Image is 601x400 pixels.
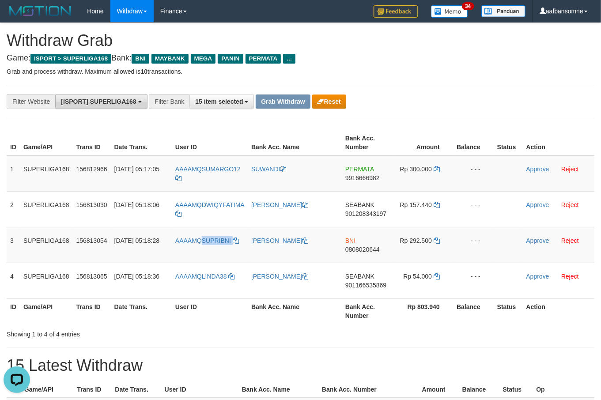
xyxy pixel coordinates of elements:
[526,201,549,208] a: Approve
[73,381,111,398] th: Trans ID
[7,4,74,18] img: MOTION_logo.png
[151,54,189,64] span: MAYBANK
[76,201,107,208] span: 156813030
[218,54,243,64] span: PANIN
[453,298,494,324] th: Balance
[561,237,579,244] a: Reject
[7,54,594,63] h4: Game: Bank:
[161,381,238,398] th: User ID
[61,98,136,105] span: [ISPORT] SUPERLIGA168
[374,5,418,18] img: Feedback.jpg
[481,5,525,17] img: panduan.png
[251,166,287,173] a: SUWANDI
[453,155,494,192] td: - - -
[20,227,73,263] td: SUPERLIGA168
[76,237,107,244] span: 156813054
[114,273,159,280] span: [DATE] 05:18:36
[453,191,494,227] td: - - -
[111,130,172,155] th: Date Trans.
[523,298,594,324] th: Action
[175,166,241,181] a: AAAAMQSUMARGO12
[434,201,440,208] a: Copy 157440 to clipboard
[175,201,244,208] span: AAAAMQDWIQYFATIMA
[345,174,380,181] span: Copy 9916666982 to clipboard
[73,298,111,324] th: Trans ID
[453,263,494,298] td: - - -
[111,381,161,398] th: Date Trans.
[345,273,374,280] span: SEABANK
[55,94,147,109] button: [ISPORT] SUPERLIGA168
[149,94,189,109] div: Filter Bank
[7,32,594,49] h1: Withdraw Grab
[533,381,594,398] th: Op
[400,166,432,173] span: Rp 300.000
[393,130,453,155] th: Amount
[132,54,149,64] span: BNI
[21,381,74,398] th: Game/API
[345,282,386,289] span: Copy 901166535869 to clipboard
[400,201,432,208] span: Rp 157.440
[238,381,318,398] th: Bank Acc. Name
[20,155,73,192] td: SUPERLIGA168
[140,68,147,75] strong: 10
[499,381,533,398] th: Status
[434,273,440,280] a: Copy 54000 to clipboard
[434,166,440,173] a: Copy 300000 to clipboard
[342,298,393,324] th: Bank Acc. Number
[431,5,468,18] img: Button%20Memo.svg
[114,166,159,173] span: [DATE] 05:17:05
[7,155,20,192] td: 1
[30,54,111,64] span: ISPORT > SUPERLIGA168
[251,201,308,208] a: [PERSON_NAME]
[248,130,342,155] th: Bank Acc. Name
[523,130,594,155] th: Action
[393,298,453,324] th: Rp 803.940
[172,298,248,324] th: User ID
[7,191,20,227] td: 2
[561,273,579,280] a: Reject
[20,298,73,324] th: Game/API
[114,201,159,208] span: [DATE] 05:18:06
[7,67,594,76] p: Grab and process withdraw. Maximum allowed is transactions.
[312,94,346,109] button: Reset
[111,298,172,324] th: Date Trans.
[20,130,73,155] th: Game/API
[283,54,295,64] span: ...
[251,237,308,244] a: [PERSON_NAME]
[403,381,459,398] th: Amount
[195,98,243,105] span: 15 item selected
[175,273,235,280] a: AAAAMQLINDA38
[175,273,227,280] span: AAAAMQLINDA38
[175,237,231,244] span: AAAAMQSUPRIBNI
[462,2,474,10] span: 34
[191,54,216,64] span: MEGA
[76,166,107,173] span: 156812966
[403,273,432,280] span: Rp 54.000
[114,237,159,244] span: [DATE] 05:18:28
[494,298,523,324] th: Status
[20,263,73,298] td: SUPERLIGA168
[175,237,239,244] a: AAAAMQSUPRIBNI
[175,166,241,173] span: AAAAMQSUMARGO12
[345,210,386,217] span: Copy 901208343197 to clipboard
[453,227,494,263] td: - - -
[459,381,499,398] th: Balance
[20,191,73,227] td: SUPERLIGA168
[7,227,20,263] td: 3
[73,130,111,155] th: Trans ID
[561,201,579,208] a: Reject
[318,381,403,398] th: Bank Acc. Number
[561,166,579,173] a: Reject
[7,298,20,324] th: ID
[256,94,310,109] button: Grab Withdraw
[526,237,549,244] a: Approve
[345,246,380,253] span: Copy 0808020644 to clipboard
[526,166,549,173] a: Approve
[7,357,594,374] h1: 15 Latest Withdraw
[7,326,244,339] div: Showing 1 to 4 of 4 entries
[7,263,20,298] td: 4
[251,273,308,280] a: [PERSON_NAME]
[345,166,374,173] span: PERMATA
[400,237,432,244] span: Rp 292.500
[189,94,254,109] button: 15 item selected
